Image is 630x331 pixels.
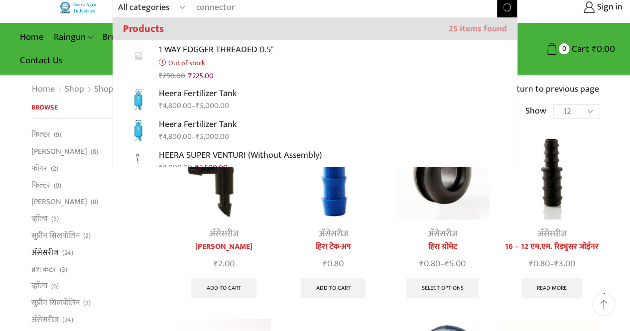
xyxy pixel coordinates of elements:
a: Select options for “हिरा ग्रोमेट” [406,278,479,298]
bdi: 2,500.00 [195,161,228,174]
span: Sign in [595,1,623,14]
a: अ‍ॅसेसरीज [319,226,348,241]
span: (6) [51,281,59,291]
a: अ‍ॅसेसरीज [31,244,59,261]
a: 1 WAY FOGGER THREADED 0.5"Out of stock [113,40,517,84]
bdi: 5,000.00 [196,130,229,143]
h3: Products [113,18,517,40]
bdi: 5.00 [445,256,466,271]
span: (3) [60,265,67,275]
span: (9) [54,130,61,140]
span: (9) [54,181,61,191]
bdi: 0.00 [592,41,615,57]
a: Select options for “16 - 12 एम.एम. रिड्युसर जोईनर” [521,278,582,298]
a: अ‍ॅसेसरीज [537,226,566,241]
bdi: 0.80 [323,256,344,271]
a: व्हाॅल्व [31,211,48,227]
a: Return to previous page [507,83,599,96]
bdi: 2.00 [214,256,235,271]
span: ₹ [419,256,424,271]
img: Lateral-Joiner [286,125,380,219]
a: अ‍ॅसेसरीज [428,226,457,241]
span: Browse [31,102,58,113]
a: ब्रश कटर [31,261,56,278]
a: Home [15,25,49,49]
a: व्हाॅल्व [31,278,48,295]
span: (8) [91,197,98,207]
img: Heera Grommet [395,125,490,219]
a: अ‍ॅसेसरीज [31,311,59,328]
span: ₹ [159,161,163,174]
a: हिरा टेक-अप [286,241,380,253]
span: ₹ [195,161,199,174]
span: ₹ [528,256,533,271]
p: Out of stock [159,57,274,69]
span: ₹ [592,41,597,57]
span: – [395,257,490,271]
span: ₹ [323,256,327,271]
a: Add to cart: “जे कॉक” [191,278,256,298]
span: ₹ [196,130,200,143]
a: Raingun [49,25,98,49]
bdi: 0.80 [528,256,549,271]
span: (8) [91,147,98,157]
span: ₹ [188,70,192,82]
bdi: 4,800.00 [159,130,192,143]
a: [PERSON_NAME] [31,143,87,160]
nav: Breadcrumb [31,83,189,96]
p: Heera Fertilizer Tank [159,117,237,132]
div: – [159,101,237,111]
a: 0 Cart ₹0.00 [527,40,615,58]
bdi: 225.00 [188,70,214,82]
a: सुप्रीम सिलपोलिन [31,227,80,244]
img: 16 - 12 एम.एम. रिड्युसर जोईनर [504,125,599,219]
a: Home [31,83,55,96]
a: Shop [94,83,114,96]
div: – [159,131,237,142]
bdi: 5,000.00 [196,100,229,112]
p: HEERA SUPER VENTURI (Without Assembly) [159,148,322,163]
span: (2) [51,164,58,174]
span: ₹ [159,70,163,82]
span: (24) [62,315,73,325]
span: (2) [83,231,91,241]
bdi: 250.00 [159,70,185,82]
p: Heera Fertilizer Tank [159,87,237,101]
a: Brush Cutter [98,25,165,49]
span: (2) [83,298,91,308]
a: Shop [64,83,85,96]
a: हिरा ग्रोमेट [395,241,490,253]
a: [PERSON_NAME] [31,194,87,211]
span: ₹ [159,100,163,112]
span: ₹ [159,130,163,143]
span: ₹ [445,256,449,271]
p: 1 WAY FOGGER THREADED 0.5" [159,43,274,57]
a: [PERSON_NAME] [177,241,271,253]
span: (5) [51,214,59,224]
a: अ‍ॅसेसरीज [209,226,239,241]
span: ₹ [196,100,200,112]
bdi: 3,000.00 [159,161,192,174]
bdi: 0.80 [419,256,440,271]
span: 25 items found [449,24,507,34]
a: 16 – 12 एम.एम. रिड्युसर जोईनर [504,241,599,253]
span: ₹ [214,256,218,271]
bdi: 4,800.00 [159,100,192,112]
a: फिल्टर [31,177,50,194]
a: Heera Fertilizer Tank₹4,800.00–₹5,000.00 [113,115,517,146]
a: Contact Us [15,49,68,72]
span: 0 [559,43,569,54]
span: (24) [62,248,73,258]
a: सुप्रीम सिलपोलिन [31,295,80,312]
a: फॉगर [31,160,47,177]
a: Add to cart: “हिरा टेक-अप” [301,278,366,298]
a: फिल्टर [31,129,50,143]
img: J-Cock [177,125,271,219]
span: – [504,257,599,271]
span: Show [525,105,546,118]
a: HEERA SUPER VENTURI (Without Assembly) [113,146,517,177]
bdi: 3.00 [554,256,575,271]
span: Cart [569,42,589,56]
span: ₹ [554,256,558,271]
a: Heera Fertilizer Tank₹4,800.00–₹5,000.00 [113,84,517,115]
